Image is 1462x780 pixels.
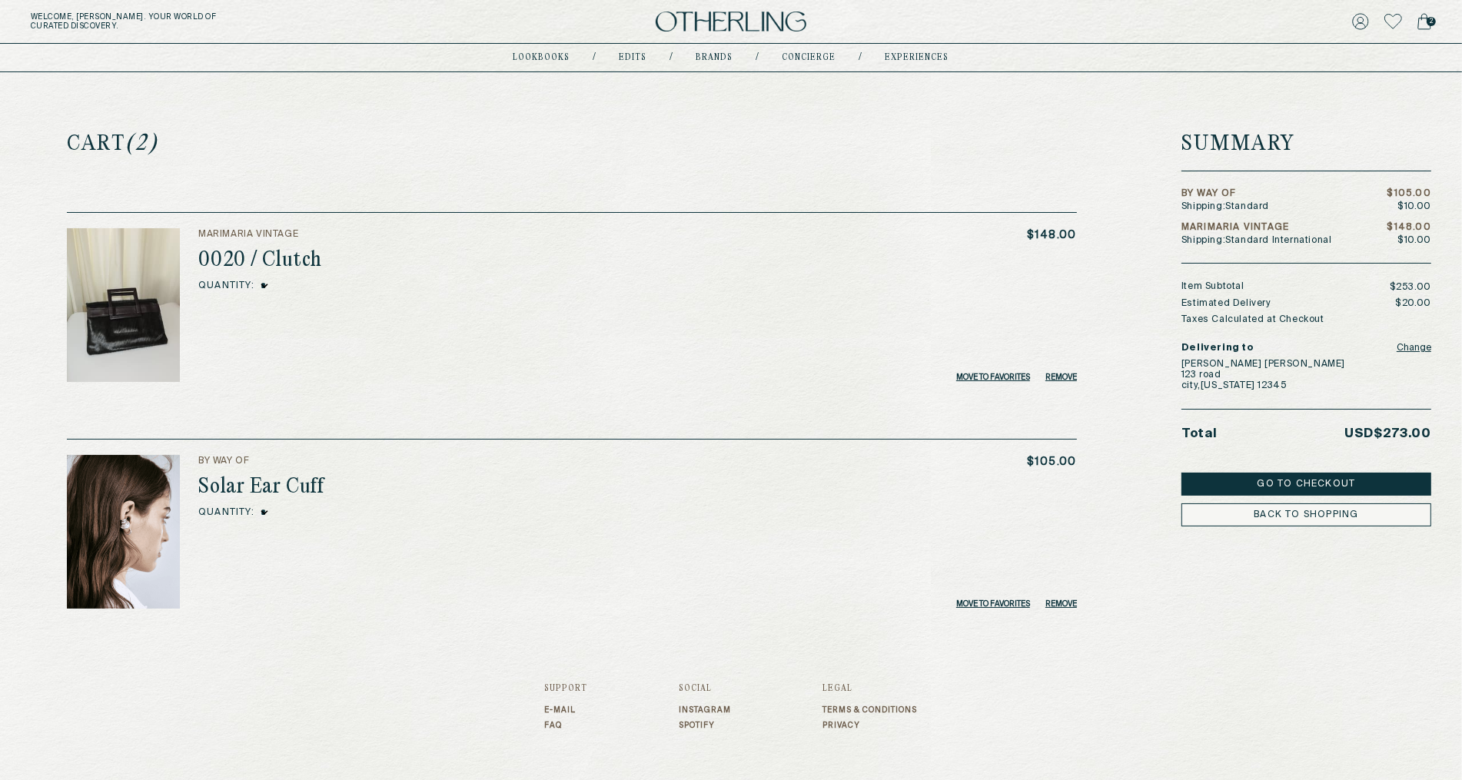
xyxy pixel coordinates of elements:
img: 0020 / Clutch [67,228,180,382]
h3: Marimaria Vintage [198,228,322,241]
a: Spotify [679,721,732,730]
button: Go to Checkout [1181,473,1431,496]
p: $105.00 [1387,189,1431,198]
span: city , [US_STATE] 12345 [1181,380,1431,391]
h2: Quantity: [198,507,254,518]
h3: Legal [823,684,918,693]
h2: Quantity: [198,280,254,291]
span: USD $273.00 [1344,427,1431,442]
a: 2 [1417,11,1431,32]
p: Delivering to [1181,343,1254,353]
span: Taxes Calculated at Checkout [1181,314,1324,326]
button: Move to Favorites [956,599,1030,609]
p: $10.00 [1397,236,1431,245]
a: concierge [783,54,836,61]
h5: By Way Of [1181,189,1269,198]
span: Estimated Delivery [1181,297,1271,310]
a: Privacy [823,721,918,730]
div: / [593,51,596,64]
h2: Solar Ear Cuff [198,475,324,500]
button: Move to Favorites [956,373,1030,382]
a: Brands [696,54,733,61]
h5: Marimaria Vintage [1181,223,1332,232]
p: Total [1181,427,1218,442]
h3: By Way Of [198,455,324,467]
i: (2) [125,132,158,156]
span: [PERSON_NAME] [PERSON_NAME] [1181,359,1431,370]
p: $148.00 [1387,223,1431,232]
button: Remove [1045,599,1077,609]
span: Item Subtotal [1181,281,1244,294]
a: Instagram [679,705,732,715]
button: Change [1397,337,1431,359]
a: experiences [886,54,949,61]
div: / [859,51,862,64]
p: Shipping: Standard International [1181,236,1332,245]
a: Back To Shopping [1181,503,1431,526]
a: Terms & Conditions [823,705,918,715]
button: Remove [1045,373,1077,382]
span: $253.00 [1390,281,1431,294]
a: FAQ [545,721,588,730]
p: $10.00 [1397,202,1431,211]
div: / [670,51,673,64]
h5: Welcome, [PERSON_NAME] . Your world of curated discovery. [31,12,451,31]
span: $20.00 [1395,297,1431,310]
p: $148.00 [1027,228,1077,242]
p: Shipping: Standard [1181,202,1269,211]
img: logo [656,12,806,32]
a: lookbooks [513,54,570,61]
h3: Support [545,684,588,693]
h2: 0020 / Clutch [198,248,322,273]
h3: Social [679,684,732,693]
div: / [756,51,759,64]
a: Edits [620,54,647,61]
span: 2 [1427,17,1436,26]
h2: Summary [1181,134,1296,155]
p: $105.00 [1027,455,1077,469]
h1: Cart [67,134,1077,155]
img: SOLAR EAR CUFF [67,455,180,609]
span: 123 road [1181,370,1431,380]
a: E-mail [545,705,588,715]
